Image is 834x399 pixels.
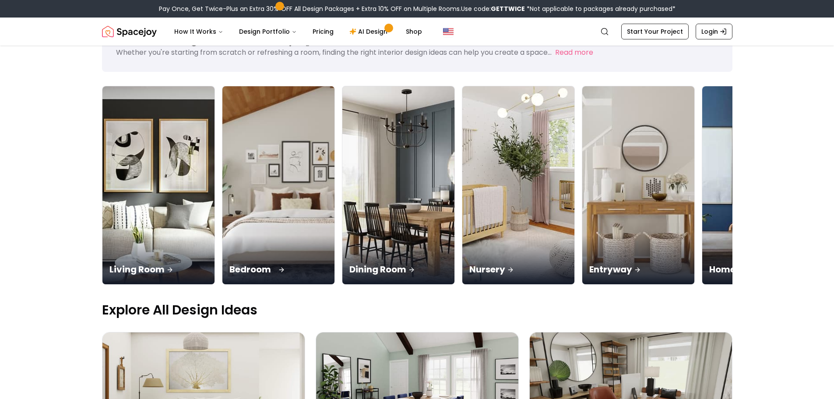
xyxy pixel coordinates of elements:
[159,4,676,13] div: Pay Once, Get Twice-Plus an Extra 30% OFF All Design Packages + Extra 10% OFF on Multiple Rooms.
[102,86,215,285] a: Living RoomLiving Room
[342,23,397,40] a: AI Design
[232,23,304,40] button: Design Portfolio
[582,86,694,284] img: Entryway
[582,86,695,285] a: EntrywayEntryway
[102,23,157,40] a: Spacejoy
[102,18,732,46] nav: Global
[525,4,676,13] span: *Not applicable to packages already purchased*
[702,86,814,284] img: Home Office
[342,86,454,284] img: Dining Room
[589,263,687,275] p: Entryway
[702,86,815,285] a: Home OfficeHome Office
[109,263,208,275] p: Living Room
[167,23,429,40] nav: Main
[342,86,455,285] a: Dining RoomDining Room
[116,30,718,46] h1: Interior Design Ideas for Every Space in Your Home
[102,86,215,284] img: Living Room
[443,26,454,37] img: United States
[229,263,327,275] p: Bedroom
[709,263,807,275] p: Home Office
[462,86,574,284] img: Nursery
[555,47,593,58] button: Read more
[462,86,575,285] a: NurseryNursery
[696,24,732,39] a: Login
[469,263,567,275] p: Nursery
[222,86,335,285] a: BedroomBedroom
[102,23,157,40] img: Spacejoy Logo
[167,23,230,40] button: How It Works
[491,4,525,13] b: GETTWICE
[116,47,552,57] p: Whether you're starting from scratch or refreshing a room, finding the right interior design idea...
[219,81,337,290] img: Bedroom
[306,23,341,40] a: Pricing
[461,4,525,13] span: Use code:
[621,24,689,39] a: Start Your Project
[399,23,429,40] a: Shop
[349,263,447,275] p: Dining Room
[102,302,732,318] p: Explore All Design Ideas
